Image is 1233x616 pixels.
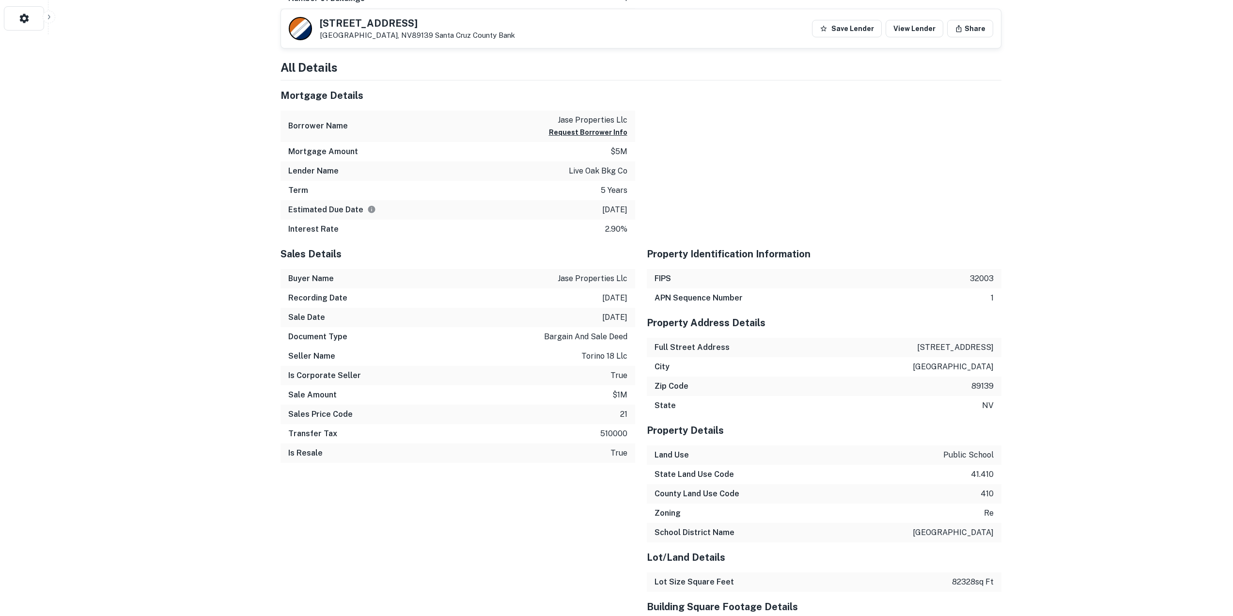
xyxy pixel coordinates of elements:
p: 41.410 [971,469,994,480]
h6: Mortgage Amount [288,146,358,158]
p: $1m [612,389,627,401]
p: [GEOGRAPHIC_DATA] [913,527,994,538]
a: View Lender [886,20,943,37]
button: Save Lender [812,20,882,37]
p: [DATE] [602,312,627,323]
p: nv [982,400,994,411]
h6: Sale Amount [288,389,337,401]
h6: APN Sequence Number [655,292,743,304]
h6: Zip Code [655,380,688,392]
p: [GEOGRAPHIC_DATA] [913,361,994,373]
p: 1 [991,292,994,304]
h6: Is Corporate Seller [288,370,361,381]
button: Request Borrower Info [549,126,627,138]
h6: Lender Name [288,165,339,177]
p: 89139 [971,380,994,392]
h6: Is Resale [288,447,323,459]
p: public school [943,449,994,461]
p: 32003 [970,273,994,284]
p: 510000 [600,428,627,440]
p: [DATE] [602,204,627,216]
h6: State Land Use Code [655,469,734,480]
h6: Borrower Name [288,120,348,132]
p: 410 [981,488,994,500]
h6: Land Use [655,449,689,461]
h6: Zoning [655,507,681,519]
svg: Estimate is based on a standard schedule for this type of loan. [367,205,376,214]
h6: Sales Price Code [288,409,353,420]
p: [DATE] [602,292,627,304]
p: live oak bkg co [569,165,627,177]
p: [STREET_ADDRESS] [917,342,994,353]
h6: Buyer Name [288,273,334,284]
h5: Property Address Details [647,316,1001,330]
h6: Seller Name [288,350,335,362]
p: jase properties llc [549,114,627,126]
h6: Recording Date [288,292,347,304]
h5: Building Square Footage Details [647,600,1001,614]
h6: Transfer Tax [288,428,337,440]
h6: State [655,400,676,411]
h6: Lot Size Square Feet [655,576,734,588]
h6: Estimated Due Date [288,204,376,216]
h6: Full Street Address [655,342,730,353]
p: torino 18 llc [581,350,627,362]
p: 2.90% [605,223,627,235]
p: 82328 sq ft [952,576,994,588]
p: true [610,370,627,381]
h5: Property Identification Information [647,247,1001,261]
p: $5m [610,146,627,158]
p: 21 [620,409,627,420]
button: Share [947,20,993,37]
h6: Document Type [288,331,347,343]
h6: FIPS [655,273,671,284]
p: 5 years [601,185,627,196]
p: true [610,447,627,459]
h6: Term [288,185,308,196]
h6: Interest Rate [288,223,339,235]
h6: School District Name [655,527,734,538]
h6: Sale Date [288,312,325,323]
h6: City [655,361,670,373]
a: Santa Cruz County Bank [435,31,515,39]
h4: All Details [281,59,1001,76]
h5: Lot/Land Details [647,550,1001,565]
p: jase properties llc [558,273,627,284]
p: bargain and sale deed [544,331,627,343]
h5: Mortgage Details [281,88,635,103]
p: [GEOGRAPHIC_DATA], NV89139 [320,31,515,40]
h6: County Land Use Code [655,488,739,500]
h5: Sales Details [281,247,635,261]
h5: [STREET_ADDRESS] [320,18,515,28]
h5: Property Details [647,423,1001,438]
iframe: Chat Widget [1185,538,1233,585]
p: re [984,507,994,519]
